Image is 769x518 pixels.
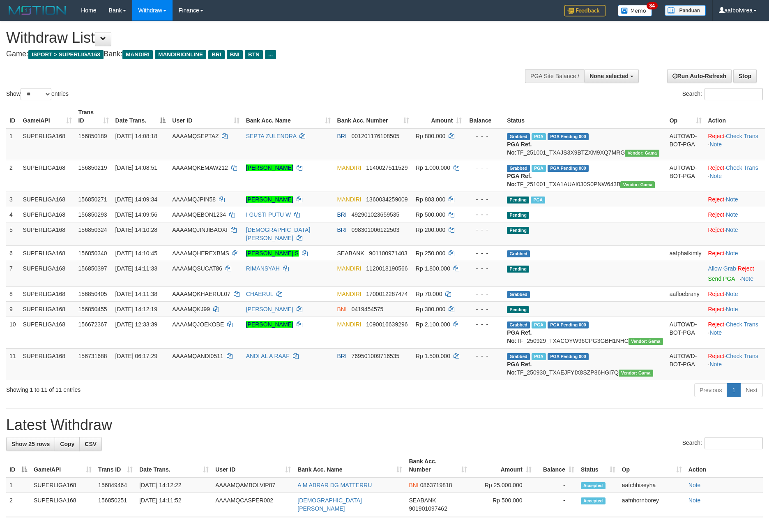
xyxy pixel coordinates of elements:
[705,437,763,449] input: Search:
[20,261,75,286] td: SUPERLIGA168
[78,353,107,359] span: 156731688
[115,211,157,218] span: [DATE] 14:09:56
[245,50,263,59] span: BTN
[688,482,701,488] a: Note
[246,211,291,218] a: I GUSTI PUTU W
[548,321,589,328] span: PGA Pending
[115,353,157,359] span: [DATE] 06:17:29
[708,291,725,297] a: Reject
[666,317,705,348] td: AUTOWD-BOT-PGA
[682,437,763,449] label: Search:
[78,133,107,139] span: 156850189
[21,88,51,100] select: Showentries
[507,197,529,203] span: Pending
[212,454,294,477] th: User ID: activate to sort column ascending
[532,133,546,140] span: Marked by aafsengchandara
[535,477,578,493] td: -
[405,454,470,477] th: Bank Acc. Number: activate to sort column ascending
[727,383,741,397] a: 1
[366,321,408,328] span: Copy 1090016639296 to clipboard
[468,226,500,234] div: - - -
[212,477,294,493] td: AAAAMQAMBOLVIP87
[470,454,535,477] th: Amount: activate to sort column ascending
[212,493,294,516] td: AAAAMQCASPER002
[6,30,504,46] h1: Withdraw List
[78,265,107,272] span: 156850397
[409,497,436,504] span: SEABANK
[246,353,290,359] a: ANDI AL A RAAF
[172,227,228,233] span: AAAAMQJINJIBAOXI
[172,211,226,218] span: AAAAMQEBON1234
[115,250,157,257] span: [DATE] 14:10:45
[78,306,107,312] span: 156850455
[507,291,530,298] span: Grabbed
[172,291,230,297] span: AAAAMQKHAERUL07
[468,164,500,172] div: - - -
[504,348,666,380] td: TF_250930_TXAEJFYIX8SZP86HGI7Q
[30,454,95,477] th: Game/API: activate to sort column ascending
[78,164,107,171] span: 156850219
[20,245,75,261] td: SUPERLIGA168
[172,306,210,312] span: AAAAMQKJ99
[709,329,722,336] a: Note
[416,250,445,257] span: Rp 250.000
[95,454,136,477] th: Trans ID: activate to sort column ascending
[726,133,758,139] a: Check Trans
[666,348,705,380] td: AUTOWD-BOT-PGA
[6,105,20,128] th: ID
[297,497,362,512] a: [DEMOGRAPHIC_DATA][PERSON_NAME]
[708,211,725,218] a: Reject
[726,196,738,203] a: Note
[112,105,169,128] th: Date Trans.: activate to sort column descending
[468,320,500,328] div: - - -
[468,305,500,313] div: - - -
[6,382,314,394] div: Showing 1 to 11 of 11 entries
[470,493,535,516] td: Rp 500,000
[416,306,445,312] span: Rp 300.000
[726,211,738,218] a: Note
[172,133,219,139] span: AAAAMQSEPTAZ
[420,482,452,488] span: Copy 0863719818 to clipboard
[294,454,405,477] th: Bank Acc. Name: activate to sort column ascending
[369,250,407,257] span: Copy 901100971403 to clipboard
[619,370,653,377] span: Vendor URL: https://trx31.1velocity.biz
[705,245,766,261] td: ·
[352,306,384,312] span: Copy 0419454575 to clipboard
[504,128,666,160] td: TF_251001_TXAJS3X9BTZXM9XQ7MRG
[6,245,20,261] td: 6
[208,50,224,59] span: BRI
[504,105,666,128] th: Status
[60,441,74,447] span: Copy
[682,88,763,100] label: Search:
[246,196,293,203] a: [PERSON_NAME]
[78,291,107,297] span: 156850405
[416,321,450,328] span: Rp 2.100.000
[726,321,758,328] a: Check Trans
[468,264,500,273] div: - - -
[548,353,589,360] span: PGA Pending
[352,227,400,233] span: Copy 098301006122503 to clipboard
[708,265,736,272] a: Allow Grab
[6,222,20,245] td: 5
[366,265,408,272] span: Copy 1120018190566 to clipboard
[705,192,766,207] td: ·
[366,164,408,171] span: Copy 1140027511529 to clipboard
[705,88,763,100] input: Search:
[535,493,578,516] td: -
[20,128,75,160] td: SUPERLIGA168
[6,417,763,433] h1: Latest Withdraw
[507,250,530,257] span: Grabbed
[726,164,758,171] a: Check Trans
[708,227,725,233] a: Reject
[416,133,445,139] span: Rp 800.000
[507,212,529,219] span: Pending
[625,150,659,157] span: Vendor URL: https://trx31.1velocity.biz
[548,165,589,172] span: PGA Pending
[172,265,222,272] span: AAAAMQSUCAT86
[416,265,450,272] span: Rp 1.800.000
[20,160,75,192] td: SUPERLIGA168
[504,160,666,192] td: TF_251001_TXA1AUAI030S0PNW643B
[705,207,766,222] td: ·
[666,105,705,128] th: Op: activate to sort column ascending
[470,477,535,493] td: Rp 25,000,000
